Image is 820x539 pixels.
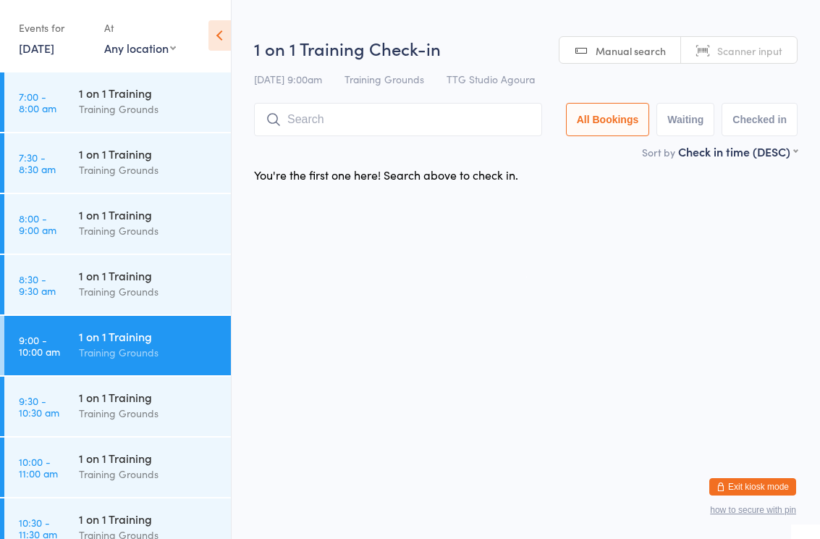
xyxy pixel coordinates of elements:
div: Training Grounds [79,222,219,239]
span: Training Grounds [345,72,424,86]
time: 7:00 - 8:00 am [19,91,56,114]
div: You're the first one here! Search above to check in. [254,167,518,183]
div: 1 on 1 Training [79,146,219,162]
div: Check in time (DESC) [678,143,798,159]
button: Exit kiosk mode [709,478,796,496]
span: Manual search [596,43,666,58]
span: Scanner input [717,43,782,58]
a: 8:30 -9:30 am1 on 1 TrainingTraining Grounds [4,255,231,314]
div: 1 on 1 Training [79,389,219,405]
div: Training Grounds [79,466,219,482]
a: 8:00 -9:00 am1 on 1 TrainingTraining Grounds [4,194,231,254]
time: 7:30 - 8:30 am [19,151,56,175]
button: Waiting [656,103,714,136]
a: 10:00 -11:00 am1 on 1 TrainingTraining Grounds [4,438,231,497]
button: how to secure with pin [710,505,796,515]
time: 9:00 - 10:00 am [19,334,60,357]
a: 9:00 -10:00 am1 on 1 TrainingTraining Grounds [4,316,231,375]
div: 1 on 1 Training [79,328,219,344]
div: Any location [104,40,176,56]
time: 10:00 - 11:00 am [19,456,58,479]
a: 7:00 -8:00 am1 on 1 TrainingTraining Grounds [4,72,231,132]
label: Sort by [642,145,675,159]
div: 1 on 1 Training [79,206,219,222]
div: 1 on 1 Training [79,267,219,283]
div: Training Grounds [79,162,219,178]
div: 1 on 1 Training [79,511,219,527]
button: Checked in [722,103,798,136]
div: 1 on 1 Training [79,85,219,101]
span: TTG Studio Agoura [447,72,535,86]
span: [DATE] 9:00am [254,72,322,86]
h2: 1 on 1 Training Check-in [254,36,798,60]
div: Training Grounds [79,405,219,422]
a: 9:30 -10:30 am1 on 1 TrainingTraining Grounds [4,377,231,436]
div: At [104,16,176,40]
time: 8:00 - 9:00 am [19,212,56,235]
div: Training Grounds [79,283,219,300]
a: 7:30 -8:30 am1 on 1 TrainingTraining Grounds [4,133,231,193]
div: Training Grounds [79,101,219,117]
a: [DATE] [19,40,54,56]
button: All Bookings [566,103,650,136]
div: 1 on 1 Training [79,450,219,466]
time: 8:30 - 9:30 am [19,273,56,296]
div: Training Grounds [79,344,219,361]
time: 9:30 - 10:30 am [19,395,59,418]
div: Events for [19,16,90,40]
input: Search [254,103,542,136]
